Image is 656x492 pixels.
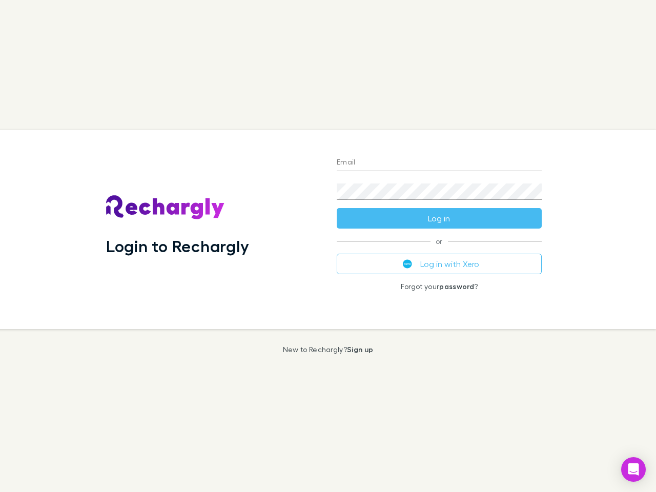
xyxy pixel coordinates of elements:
h1: Login to Rechargly [106,236,249,256]
p: New to Rechargly? [283,345,374,354]
a: password [439,282,474,291]
div: Open Intercom Messenger [621,457,646,482]
p: Forgot your ? [337,282,542,291]
a: Sign up [347,345,373,354]
img: Xero's logo [403,259,412,269]
button: Log in with Xero [337,254,542,274]
img: Rechargly's Logo [106,195,225,220]
button: Log in [337,208,542,229]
